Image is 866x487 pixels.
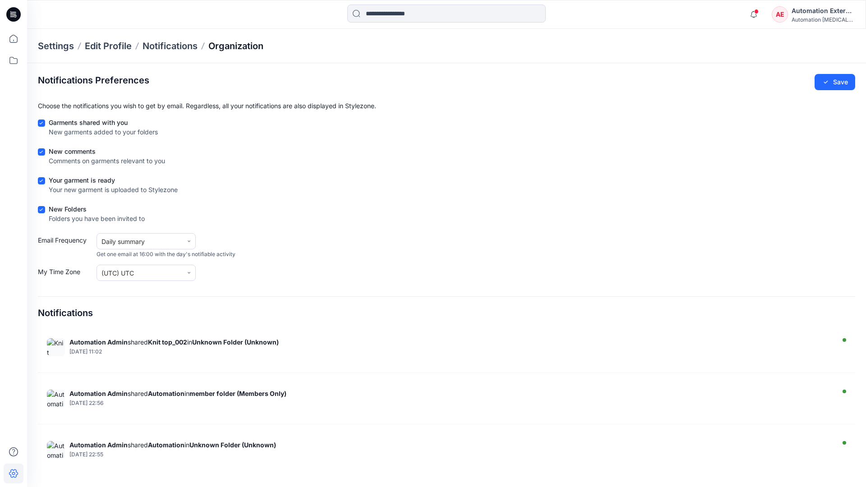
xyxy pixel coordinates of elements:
div: Automation External [792,5,855,16]
button: Save [815,74,855,90]
span: Get one email at 16:00 with the day's notifiable activity [97,250,235,258]
div: shared in [69,390,832,397]
strong: Knit top_002 [148,338,187,346]
label: Email Frequency [38,235,92,258]
div: Automation [MEDICAL_DATA]... [792,16,855,23]
img: Automation [47,390,65,408]
p: Choose the notifications you wish to get by email. Regardless, all your notifications are also di... [38,101,855,110]
div: shared in [69,338,832,346]
div: shared in [69,441,832,449]
p: Settings [38,40,74,52]
strong: Unknown Folder (Unknown) [189,441,276,449]
h4: Notifications [38,308,93,318]
div: Wednesday, September 17, 2025 11:02 [69,349,832,355]
div: Your garment is ready [49,175,178,185]
label: My Time Zone [38,267,92,281]
strong: Automation Admin [69,390,128,397]
strong: Automation [148,390,184,397]
div: Comments on garments relevant to you [49,156,165,165]
div: Your new garment is uploaded to Stylezone [49,185,178,194]
strong: Automation [148,441,184,449]
div: Folders you have been invited to [49,214,145,223]
div: New comments [49,147,165,156]
strong: Unknown Folder (Unknown) [192,338,279,346]
div: New Folders [49,204,145,214]
div: Garments shared with you [49,118,158,127]
div: New garments added to your folders [49,127,158,137]
div: Tuesday, September 16, 2025 22:56 [69,400,832,406]
strong: Automation Admin [69,441,128,449]
img: Knit top_002 [47,338,65,356]
a: Edit Profile [85,40,132,52]
div: Monday, September 15, 2025 22:55 [69,451,832,458]
a: Notifications [143,40,198,52]
div: AE [772,6,788,23]
div: (UTC) UTC [101,268,178,278]
img: Automation [47,441,65,459]
h2: Notifications Preferences [38,75,149,86]
div: Daily summary [101,237,178,246]
strong: member folder (Members Only) [189,390,286,397]
strong: Automation Admin [69,338,128,346]
a: Organization [208,40,263,52]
